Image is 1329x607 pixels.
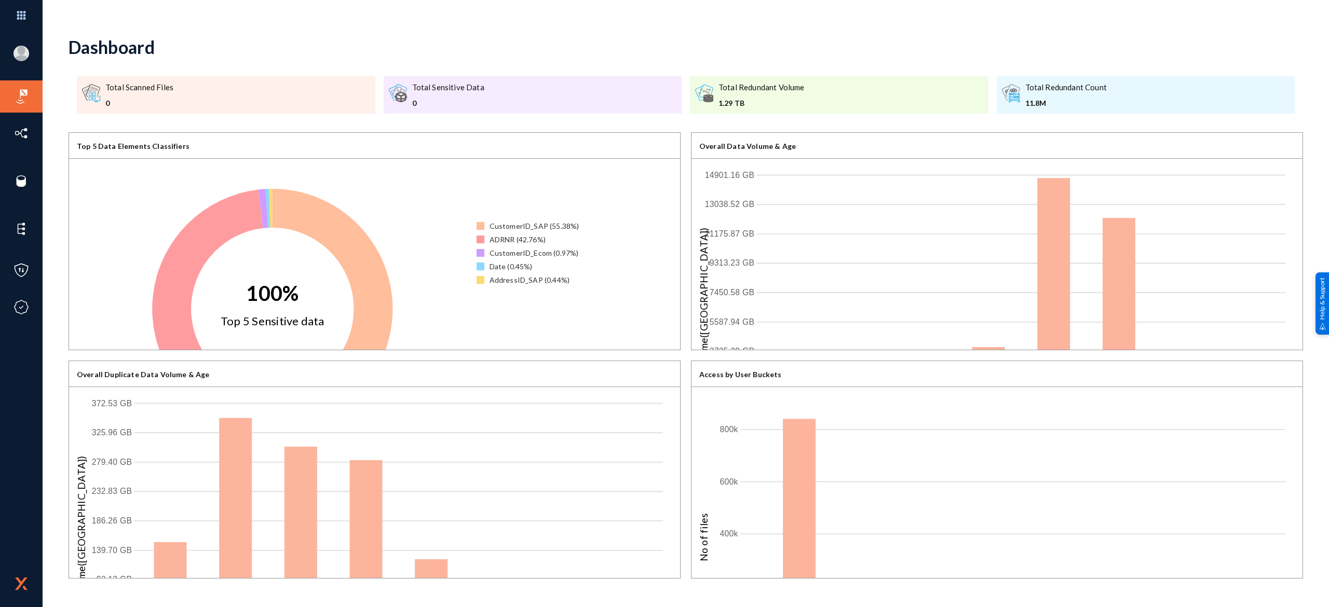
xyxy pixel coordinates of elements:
[13,221,29,237] img: icon-elements.svg
[247,281,299,305] text: 100%
[720,425,738,434] text: 800k
[705,200,755,209] text: 13038.52 GB
[1025,81,1107,93] div: Total Redundant Count
[92,487,132,495] text: 232.83 GB
[105,98,173,108] div: 0
[490,220,579,231] div: CustomerID_SAP (55.38%)
[698,227,710,391] text: File Volume([GEOGRAPHIC_DATA])
[710,258,755,267] text: 9313.23 GB
[92,516,132,525] text: 186.26 GB
[92,458,132,466] text: 279.40 GB
[36,162,64,174] a: Sources
[13,126,29,141] img: icon-inventory.svg
[710,288,755,297] text: 7450.58 GB
[36,133,65,145] a: Datasets
[13,299,29,315] img: icon-compliance.svg
[705,229,755,238] text: 11175.87 GB
[36,216,72,228] a: Classifiers
[13,46,29,61] img: blank-profile-picture.png
[36,121,70,133] a: Directory
[36,270,72,282] a: Attributes
[705,170,755,179] text: 14901.16 GB
[36,301,88,313] a: Subject Search
[720,529,738,538] text: 400k
[412,81,484,93] div: Total Sensitive Data
[710,347,755,356] text: 3725.29 GB
[490,247,579,258] div: CustomerID_Ecom (0.97%)
[221,314,324,328] text: Top 5 Sensitive data
[6,4,37,26] img: app launcher
[1316,272,1329,335] div: Help & Support
[36,229,87,241] a: Subject Traces
[36,187,60,199] a: Events
[69,361,680,387] div: Overall Duplicate Data Volume & Age
[1025,98,1107,108] div: 11.8M
[691,133,1303,159] div: Overall Data Volume & Age
[720,477,738,486] text: 600k
[13,173,29,189] img: icon-sources.svg
[69,133,680,159] div: Top 5 Data Elements Classifiers
[718,98,805,108] div: 1.29 TB
[698,513,710,562] text: No of files
[13,263,29,278] img: icon-policies.svg
[490,261,533,272] div: Date (0.45%)
[36,258,63,270] a: Policies
[36,47,73,59] a: esagprivacy
[490,234,546,245] div: ADRNR (42.76%)
[105,81,173,93] div: Total Scanned Files
[490,274,569,285] div: AddressID_SAP (0.44%)
[92,546,132,555] text: 139.70 GB
[97,575,132,584] text: 93.13 GB
[36,90,77,102] a: Dashboard
[92,398,132,407] text: 372.53 GB
[710,318,755,326] text: 5587.94 GB
[13,89,29,104] img: icon-risk-sonar.svg
[36,35,104,47] li: [EMAIL_ADDRESS][DOMAIN_NAME]
[92,428,132,437] text: 325.96 GB
[69,36,155,58] div: Dashboard
[1319,323,1326,329] img: help_support.svg
[36,175,63,187] a: Sensors
[412,98,484,108] div: 0
[36,60,64,72] a: Log out
[691,361,1303,387] div: Access by User Buckets
[718,81,805,93] div: Total Redundant Volume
